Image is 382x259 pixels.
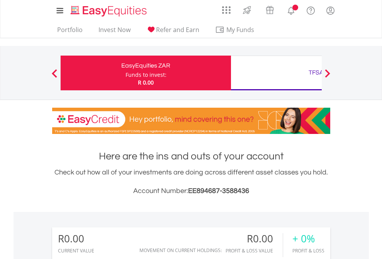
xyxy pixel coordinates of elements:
a: Vouchers [258,2,281,16]
div: Profit & Loss [292,248,324,253]
button: Next [320,73,335,81]
img: EasyEquities_Logo.png [69,5,150,17]
div: Profit & Loss Value [226,248,283,253]
span: EE894687-3588436 [188,187,249,195]
div: R0.00 [226,233,283,244]
span: R 0.00 [138,79,154,86]
div: Funds to invest: [126,71,166,79]
img: thrive-v2.svg [241,4,253,16]
div: Check out how all of your investments are doing across different asset classes you hold. [52,167,330,196]
a: Notifications [281,2,301,17]
a: Portfolio [54,26,86,38]
button: Previous [47,73,62,81]
div: CURRENT VALUE [58,248,94,253]
img: grid-menu-icon.svg [222,6,231,14]
h3: Account Number: [52,186,330,196]
div: + 0% [292,233,324,244]
h1: Here are the ins and outs of your account [52,149,330,163]
div: Movement on Current Holdings: [139,248,222,253]
img: vouchers-v2.svg [263,4,276,16]
img: EasyCredit Promotion Banner [52,108,330,134]
span: Refer and Earn [156,25,199,34]
a: AppsGrid [217,2,236,14]
a: Invest Now [95,26,134,38]
div: EasyEquities ZAR [65,60,226,71]
a: FAQ's and Support [301,2,321,17]
a: Home page [68,2,150,17]
a: My Profile [321,2,340,19]
div: R0.00 [58,233,94,244]
a: Refer and Earn [143,26,202,38]
span: My Funds [215,25,266,35]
